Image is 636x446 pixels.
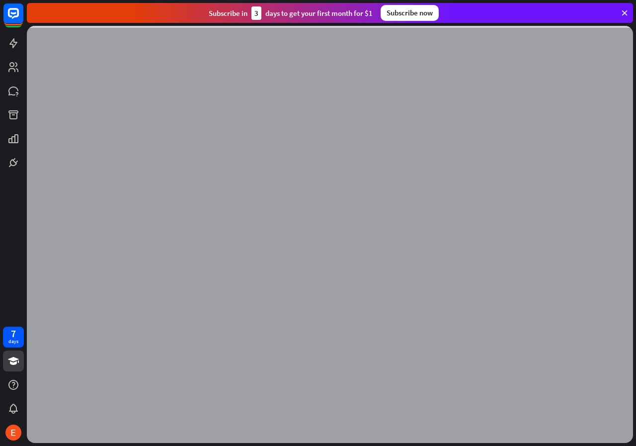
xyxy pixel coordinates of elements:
[251,6,261,20] div: 3
[8,338,18,345] div: days
[3,327,24,348] a: 7 days
[209,6,373,20] div: Subscribe in days to get your first month for $1
[11,329,16,338] div: 7
[381,5,439,21] div: Subscribe now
